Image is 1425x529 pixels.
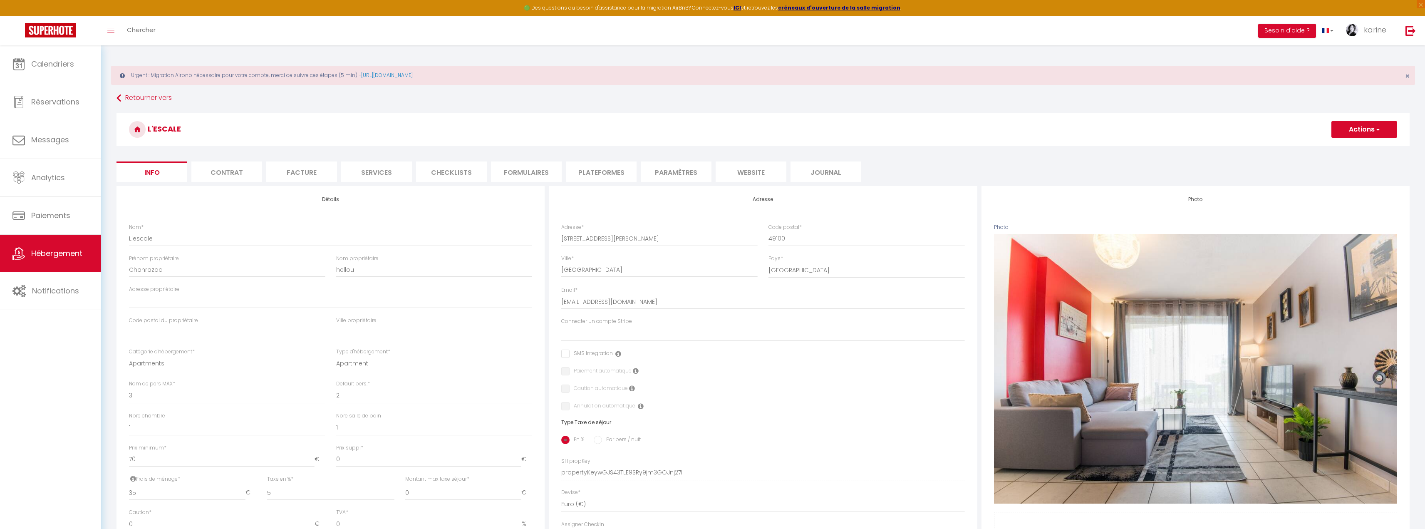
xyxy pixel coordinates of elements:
[341,161,412,182] li: Services
[561,255,574,263] label: Ville
[31,210,70,221] span: Paiements
[1405,71,1410,81] span: ×
[768,224,802,231] label: Code postal
[130,475,136,482] i: Frais de ménage
[336,317,377,325] label: Ville propriétaire
[1405,25,1416,36] img: logout
[1258,24,1316,38] button: Besoin d'aide ?
[641,161,711,182] li: Paramètres
[129,196,532,202] h4: Détails
[336,412,381,420] label: Nbre salle de bain
[791,161,861,182] li: Journal
[31,248,82,258] span: Hébergement
[405,485,522,500] input: Montant max taxe séjour
[129,412,165,420] label: Nbre chambre
[491,161,562,182] li: Formulaires
[1364,25,1386,35] span: karine
[734,4,741,11] a: ICI
[570,436,584,445] label: En %
[994,224,1009,231] label: Photo
[1331,121,1397,138] button: Actions
[570,385,628,394] label: Caution automatique
[31,172,65,183] span: Analytics
[570,367,632,376] label: Paiement automatique
[778,4,900,11] a: créneaux d'ouverture de la salle migration
[267,485,394,500] input: Taxe en %
[521,485,532,500] span: €
[561,224,584,231] label: Adresse
[336,444,363,452] label: Prix suppl
[25,23,76,37] img: Super Booking
[116,91,1410,106] a: Retourner vers
[116,161,187,182] li: Info
[521,452,532,467] span: €
[561,457,590,465] label: SH propKey
[1340,16,1397,45] a: ... karine
[31,134,69,145] span: Messages
[561,420,964,425] h6: Type Taxe de séjour
[111,66,1415,85] div: Urgent : Migration Airbnb nécessaire pour votre compte, merci de suivre ces étapes (5 min) -
[994,196,1397,202] h4: Photo
[127,25,156,34] span: Chercher
[31,97,79,107] span: Réservations
[561,521,604,529] label: Assigner Checkin
[1346,24,1358,36] img: ...
[191,161,262,182] li: Contrat
[336,255,379,263] label: Nom propriétaire
[336,509,348,517] label: TVA
[1405,72,1410,80] button: Close
[267,475,293,483] label: Taxe en %
[561,286,577,294] label: Email
[121,16,162,45] a: Chercher
[129,224,144,231] label: Nom
[129,444,166,452] label: Prix minimum
[336,348,390,356] label: Type d'hébergement
[768,255,783,263] label: Pays
[266,161,337,182] li: Facture
[129,255,179,263] label: Prénom propriétaire
[245,485,256,500] span: €
[129,317,198,325] label: Code postal du propriétaire
[116,113,1410,146] h3: L'escale
[7,3,32,28] button: Ouvrir le widget de chat LiveChat
[129,286,179,293] label: Adresse propriétaire
[561,489,580,497] label: Devise
[315,452,325,467] span: €
[129,475,180,483] label: Frais de ménage
[129,509,151,517] label: Caution
[129,380,175,388] label: Nom de pers MAX
[561,196,964,202] h4: Adresse
[31,59,74,69] span: Calendriers
[336,380,370,388] label: Default pers.
[32,286,79,296] span: Notifications
[129,348,195,356] label: Catégorie d'hébergement
[716,161,786,182] li: website
[405,475,469,483] label: Montant max taxe séjour
[602,436,641,445] label: Par pers / nuit
[416,161,487,182] li: Checklists
[361,72,413,79] a: [URL][DOMAIN_NAME]
[561,318,632,325] label: Connecter un compte Stripe
[566,161,637,182] li: Plateformes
